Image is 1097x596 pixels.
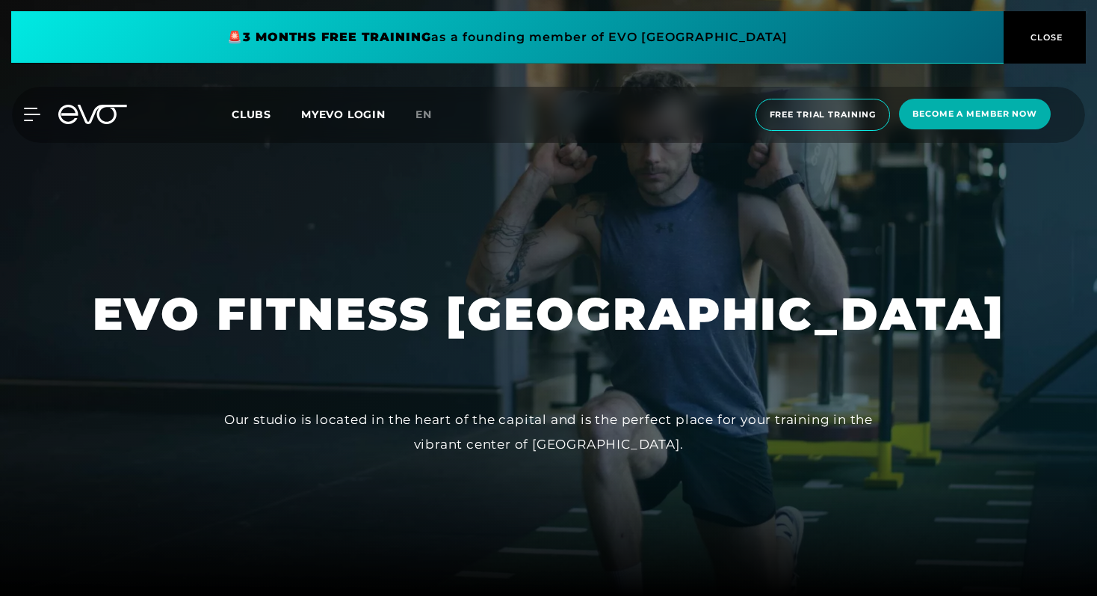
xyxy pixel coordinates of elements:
[751,99,895,131] a: Free trial training
[1004,11,1086,64] button: CLOSE
[894,99,1055,131] a: Become a member now
[232,108,271,121] font: Clubs
[93,286,1005,341] font: EVO FITNESS [GEOGRAPHIC_DATA]
[912,108,1037,119] font: Become a member now
[224,412,873,451] font: Our studio is located in the heart of the capital and is the perfect place for your training in t...
[232,107,301,121] a: Clubs
[301,108,386,121] a: MYEVO LOGIN
[415,108,432,121] font: en
[415,106,450,123] a: en
[770,109,877,120] font: Free trial training
[1030,32,1063,43] font: CLOSE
